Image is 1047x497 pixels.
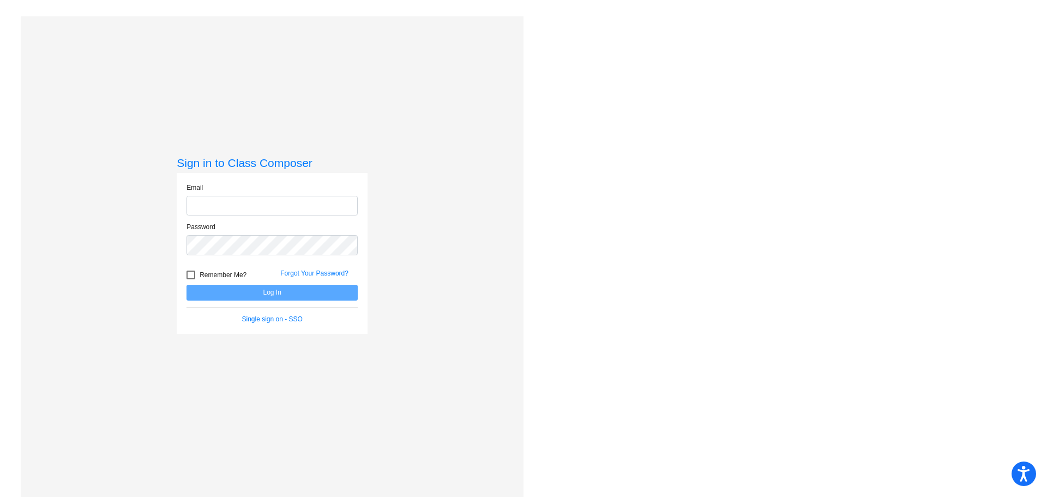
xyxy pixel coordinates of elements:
[186,285,358,301] button: Log In
[280,270,348,277] a: Forgot Your Password?
[186,222,215,232] label: Password
[200,268,246,282] span: Remember Me?
[186,183,203,193] label: Email
[177,156,368,170] h3: Sign in to Class Composer
[242,315,303,323] a: Single sign on - SSO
